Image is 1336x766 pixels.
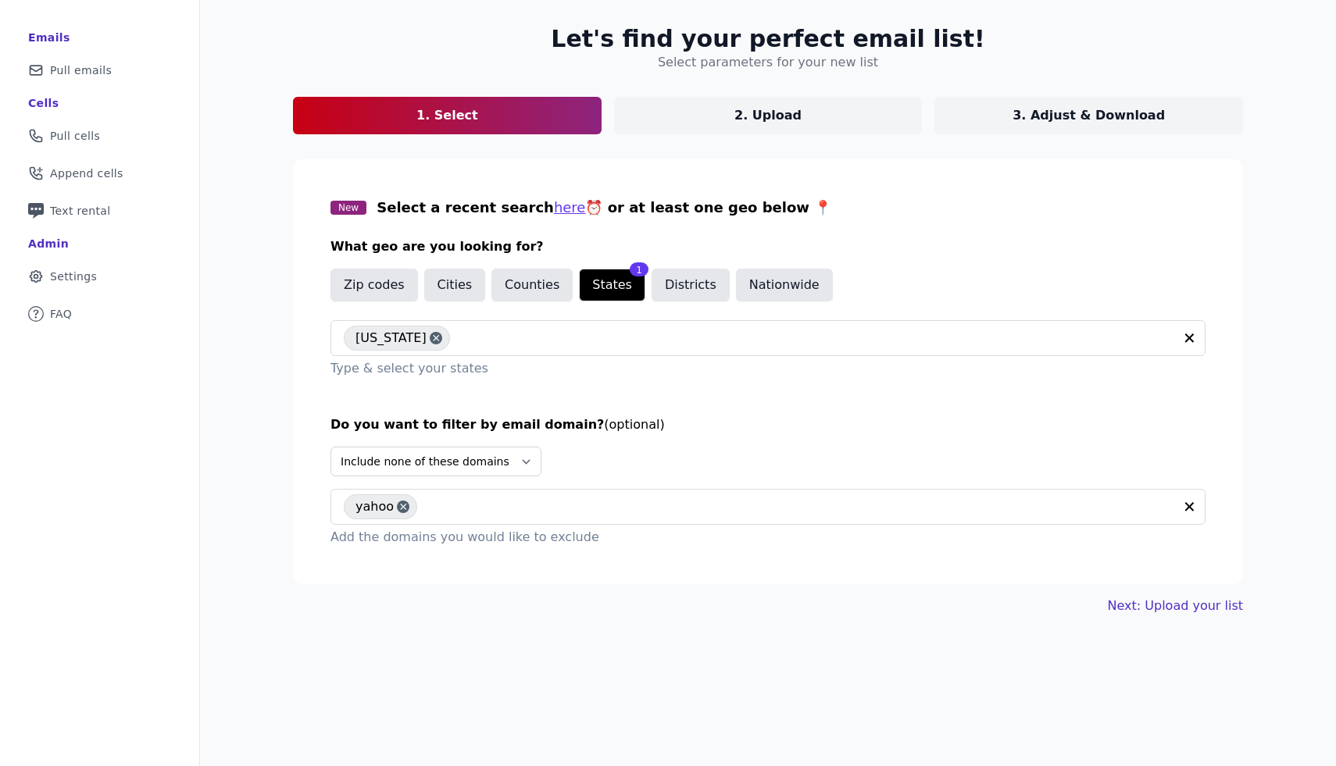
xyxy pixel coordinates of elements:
a: Pull cells [13,119,187,153]
span: yahoo [355,494,394,519]
p: Type & select your states [330,359,1206,378]
span: Append cells [50,166,123,181]
a: 2. Upload [614,97,923,134]
button: here [554,197,586,219]
button: Cities [424,269,486,301]
span: Select a recent search ⏰ or at least one geo below 📍 [377,199,831,216]
span: Settings [50,269,97,284]
h3: What geo are you looking for? [330,237,1206,256]
h2: Let's find your perfect email list! [551,25,984,53]
p: 3. Adjust & Download [1013,106,1165,125]
a: Append cells [13,156,187,191]
span: FAQ [50,306,72,322]
button: Districts [652,269,730,301]
a: FAQ [13,297,187,331]
p: 2. Upload [734,106,802,125]
p: 1. Select [416,106,478,125]
div: 1 [630,262,648,276]
div: Cells [28,95,59,111]
span: [US_STATE] [355,326,427,351]
button: Zip codes [330,269,418,301]
a: Text rental [13,194,187,228]
a: Pull emails [13,53,187,87]
button: States [579,269,645,301]
a: Settings [13,259,187,294]
span: Text rental [50,203,111,219]
span: (optional) [604,417,664,432]
span: Do you want to filter by email domain? [330,417,604,432]
a: Next: Upload your list [1108,597,1243,615]
span: New [330,201,366,215]
a: 1. Select [293,97,602,134]
p: Add the domains you would like to exclude [330,528,1206,547]
button: Nationwide [736,269,833,301]
button: Counties [491,269,573,301]
div: Admin [28,236,69,251]
span: Pull cells [50,128,100,144]
h4: Select parameters for your new list [658,53,878,72]
span: Pull emails [50,62,112,78]
div: Emails [28,30,70,45]
a: 3. Adjust & Download [934,97,1243,134]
